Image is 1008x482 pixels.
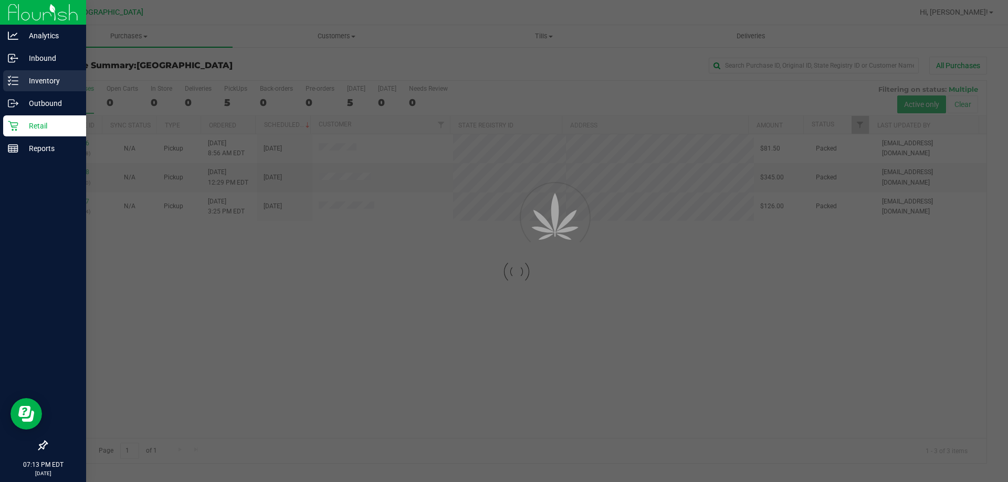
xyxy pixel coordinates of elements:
[8,143,18,154] inline-svg: Reports
[18,29,81,42] p: Analytics
[18,97,81,110] p: Outbound
[5,469,81,477] p: [DATE]
[8,30,18,41] inline-svg: Analytics
[8,53,18,63] inline-svg: Inbound
[8,121,18,131] inline-svg: Retail
[18,74,81,87] p: Inventory
[10,398,42,430] iframe: Resource center
[8,98,18,109] inline-svg: Outbound
[5,460,81,469] p: 07:13 PM EDT
[18,120,81,132] p: Retail
[18,142,81,155] p: Reports
[8,76,18,86] inline-svg: Inventory
[18,52,81,65] p: Inbound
